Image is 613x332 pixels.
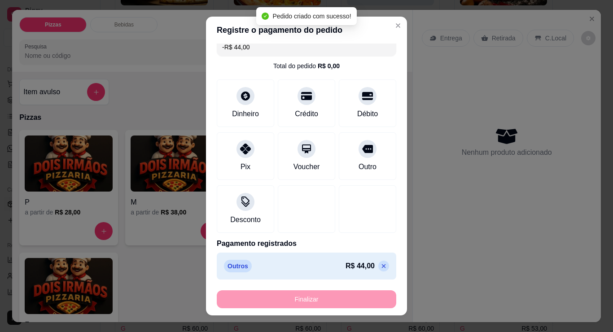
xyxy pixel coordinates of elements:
div: Desconto [230,214,261,225]
div: Dinheiro [232,109,259,119]
div: Pix [241,162,250,172]
div: Total do pedido [273,61,340,70]
div: Voucher [293,162,320,172]
span: Pedido criado com sucesso! [272,13,351,20]
div: R$ 0,00 [318,61,340,70]
p: R$ 44,00 [346,261,375,271]
div: Outro [359,162,377,172]
button: Close [391,18,405,33]
div: Débito [357,109,378,119]
div: Crédito [295,109,318,119]
input: Ex.: hambúrguer de cordeiro [222,38,391,56]
p: Outros [224,260,252,272]
p: Pagamento registrados [217,238,396,249]
span: check-circle [262,13,269,20]
header: Registre o pagamento do pedido [206,17,407,44]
